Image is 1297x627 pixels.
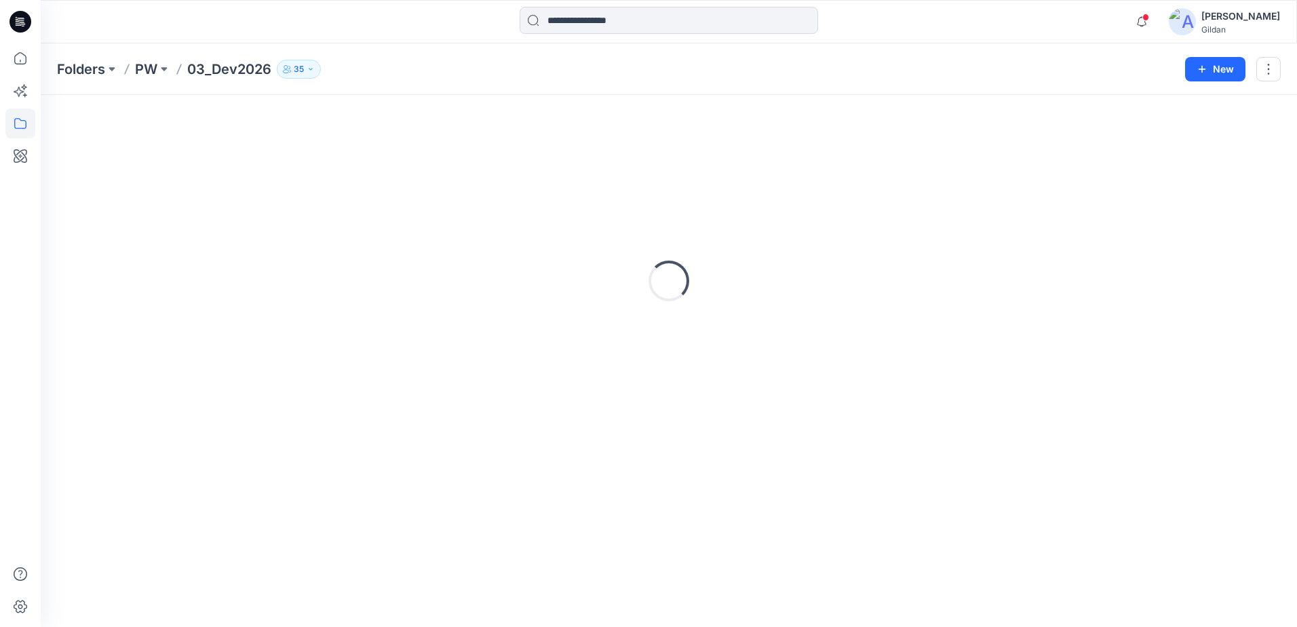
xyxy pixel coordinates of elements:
[187,60,271,79] p: 03_Dev2026
[1169,8,1196,35] img: avatar
[1185,57,1245,81] button: New
[1201,24,1280,35] div: Gildan
[294,62,304,77] p: 35
[57,60,105,79] a: Folders
[135,60,157,79] a: PW
[1201,8,1280,24] div: [PERSON_NAME]
[277,60,321,79] button: 35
